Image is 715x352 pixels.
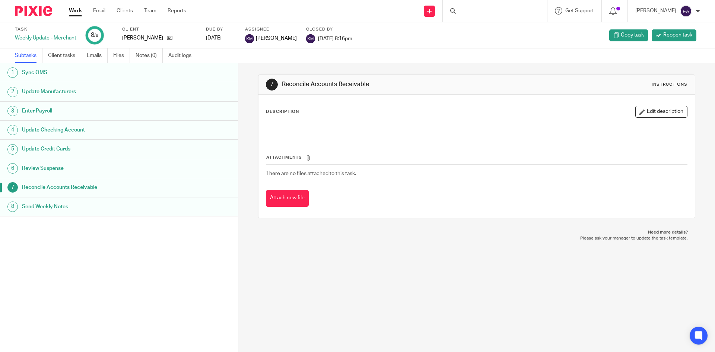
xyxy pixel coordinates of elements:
[136,48,163,63] a: Notes (0)
[245,34,254,43] img: svg%3E
[22,86,161,97] h1: Update Manufacturers
[7,67,18,78] div: 1
[94,34,98,38] small: /8
[652,82,687,88] div: Instructions
[7,182,18,193] div: 7
[635,106,687,118] button: Edit description
[565,8,594,13] span: Get Support
[266,229,687,235] p: Need more details?
[306,26,352,32] label: Closed by
[306,34,315,43] img: svg%3E
[144,7,156,15] a: Team
[266,171,356,176] span: There are no files attached to this task.
[7,106,18,116] div: 3
[7,144,18,155] div: 5
[22,143,161,155] h1: Update Credit Cards
[652,29,696,41] a: Reopen task
[91,31,98,39] div: 8
[168,48,197,63] a: Audit logs
[87,48,108,63] a: Emails
[22,67,161,78] h1: Sync OMS
[206,26,236,32] label: Due by
[266,190,309,207] button: Attach new file
[113,48,130,63] a: Files
[15,34,76,42] div: Weekly Update - Merchant
[318,36,352,41] span: [DATE] 8:16pm
[122,34,163,42] p: [PERSON_NAME]
[117,7,133,15] a: Clients
[206,34,236,42] div: [DATE]
[168,7,186,15] a: Reports
[15,48,42,63] a: Subtasks
[266,109,299,115] p: Description
[609,29,648,41] a: Copy task
[7,87,18,97] div: 2
[7,125,18,135] div: 4
[266,155,302,159] span: Attachments
[69,7,82,15] a: Work
[15,6,52,16] img: Pixie
[48,48,81,63] a: Client tasks
[663,31,692,39] span: Reopen task
[7,163,18,174] div: 6
[93,7,105,15] a: Email
[621,31,644,39] span: Copy task
[266,235,687,241] p: Please ask your manager to update the task template.
[22,182,161,193] h1: Reconcile Accounts Receivable
[15,26,76,32] label: Task
[680,5,692,17] img: svg%3E
[256,35,297,42] span: [PERSON_NAME]
[266,79,278,91] div: 7
[282,80,493,88] h1: Reconcile Accounts Receivable
[22,201,161,212] h1: Send Weekly Notes
[22,105,161,117] h1: Enter Payroll
[245,26,297,32] label: Assignee
[635,7,676,15] p: [PERSON_NAME]
[7,202,18,212] div: 8
[122,26,197,32] label: Client
[22,124,161,136] h1: Update Checking Account
[22,163,161,174] h1: Review Suspense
